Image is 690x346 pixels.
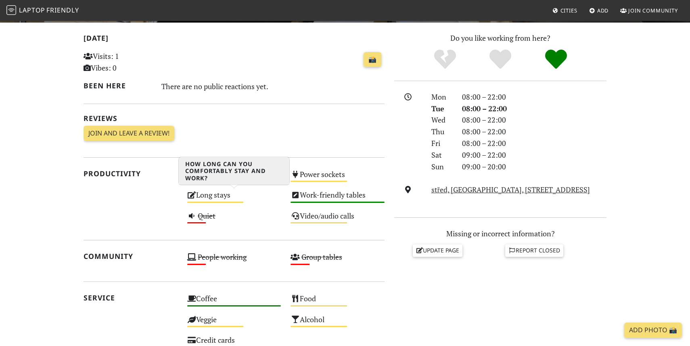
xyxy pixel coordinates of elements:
[617,3,681,18] a: Join Community
[417,48,473,71] div: No
[457,161,611,173] div: 09:00 – 20:00
[413,244,463,256] a: Update page
[528,48,584,71] div: Definitely!
[84,81,152,90] h2: Been here
[182,188,286,209] div: Long stays
[46,6,79,15] span: Friendly
[427,103,457,115] div: Tue
[84,50,178,74] p: Visits: 1 Vibes: 0
[198,211,215,221] s: Quiet
[427,91,457,103] div: Mon
[182,313,286,333] div: Veggie
[394,228,606,240] p: Missing or incorrect information?
[457,126,611,138] div: 08:00 – 22:00
[84,34,385,46] h2: [DATE]
[286,292,389,313] div: Food
[179,157,289,185] h3: How long can you comfortably stay and work?
[84,126,174,141] a: Join and leave a review!
[457,103,611,115] div: 08:00 – 22:00
[84,294,178,302] h2: Service
[457,91,611,103] div: 08:00 – 22:00
[394,32,606,44] p: Do you like working from here?
[301,252,342,262] s: Group tables
[431,185,590,194] a: střed, [GEOGRAPHIC_DATA], [STREET_ADDRESS]
[457,138,611,149] div: 08:00 – 22:00
[586,3,612,18] a: Add
[161,80,385,93] div: There are no public reactions yet.
[427,149,457,161] div: Sat
[84,114,385,123] h2: Reviews
[427,138,457,149] div: Fri
[6,4,79,18] a: LaptopFriendly LaptopFriendly
[628,7,678,14] span: Join Community
[198,252,247,262] s: People working
[6,5,16,15] img: LaptopFriendly
[457,114,611,126] div: 08:00 – 22:00
[427,161,457,173] div: Sun
[364,52,381,67] a: 📸
[286,168,389,188] div: Power sockets
[84,252,178,261] h2: Community
[286,313,389,333] div: Alcohol
[286,209,389,230] div: Video/audio calls
[286,188,389,209] div: Work-friendly tables
[84,169,178,178] h2: Productivity
[427,126,457,138] div: Thu
[505,244,563,256] a: Report closed
[457,149,611,161] div: 09:00 – 22:00
[182,292,286,313] div: Coffee
[473,48,528,71] div: Yes
[549,3,581,18] a: Cities
[427,114,457,126] div: Wed
[19,6,45,15] span: Laptop
[597,7,609,14] span: Add
[560,7,577,14] span: Cities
